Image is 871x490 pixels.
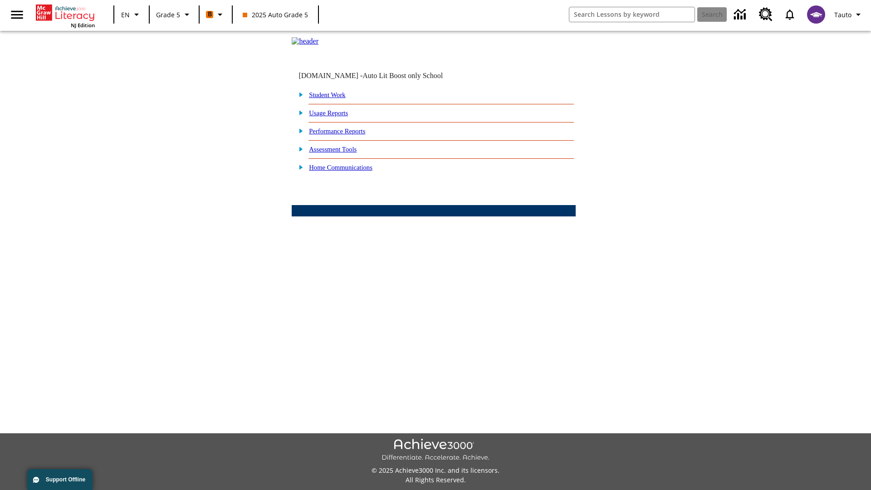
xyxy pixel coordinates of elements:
[834,10,851,20] span: Tauto
[309,164,372,171] a: Home Communications
[754,2,778,27] a: Resource Center, Will open in new tab
[309,127,365,135] a: Performance Reports
[294,127,303,135] img: plus.gif
[309,91,345,98] a: Student Work
[298,72,465,80] td: [DOMAIN_NAME] -
[802,3,831,26] button: Select a new avatar
[4,1,30,28] button: Open side menu
[27,469,93,490] button: Support Offline
[117,6,146,23] button: Language: EN, Select a language
[309,146,357,153] a: Assessment Tools
[569,7,695,22] input: search field
[807,5,825,24] img: avatar image
[362,72,443,79] nobr: Auto Lit Boost only School
[243,10,308,20] span: 2025 Auto Grade 5
[292,37,318,45] img: header
[831,6,867,23] button: Profile/Settings
[294,163,303,171] img: plus.gif
[294,90,303,98] img: plus.gif
[121,10,130,20] span: EN
[156,10,180,20] span: Grade 5
[152,6,196,23] button: Grade: Grade 5, Select a grade
[46,476,85,483] span: Support Offline
[202,6,229,23] button: Boost Class color is orange. Change class color
[294,145,303,153] img: plus.gif
[778,3,802,26] a: Notifications
[729,2,754,27] a: Data Center
[382,439,489,462] img: Achieve3000 Differentiate Accelerate Achieve
[36,3,95,29] div: Home
[309,109,348,117] a: Usage Reports
[208,9,212,20] span: B
[71,22,95,29] span: NJ Edition
[294,108,303,117] img: plus.gif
